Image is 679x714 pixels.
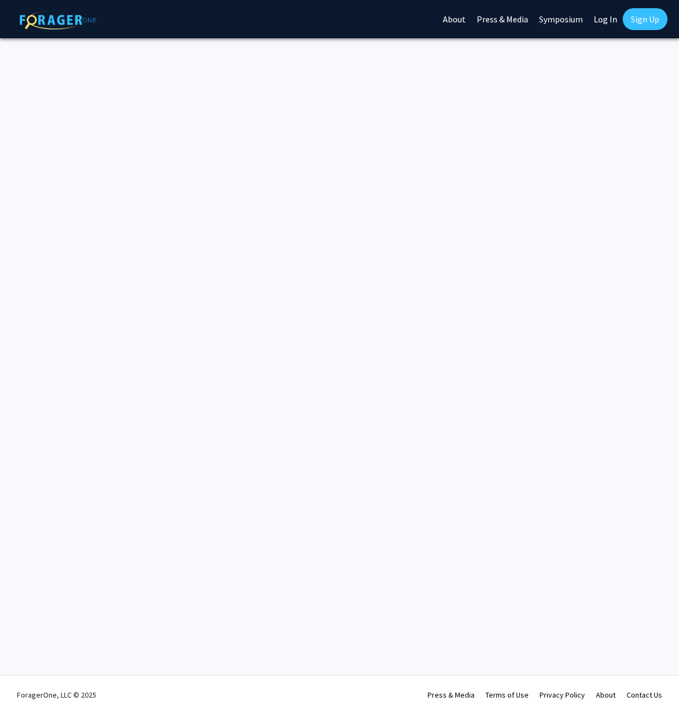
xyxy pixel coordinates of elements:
img: ForagerOne Logo [20,10,96,30]
a: Terms of Use [485,690,529,700]
a: Privacy Policy [540,690,585,700]
a: Contact Us [627,690,662,700]
a: Sign Up [623,8,668,30]
div: ForagerOne, LLC © 2025 [17,676,96,714]
a: Press & Media [428,690,475,700]
a: About [596,690,616,700]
